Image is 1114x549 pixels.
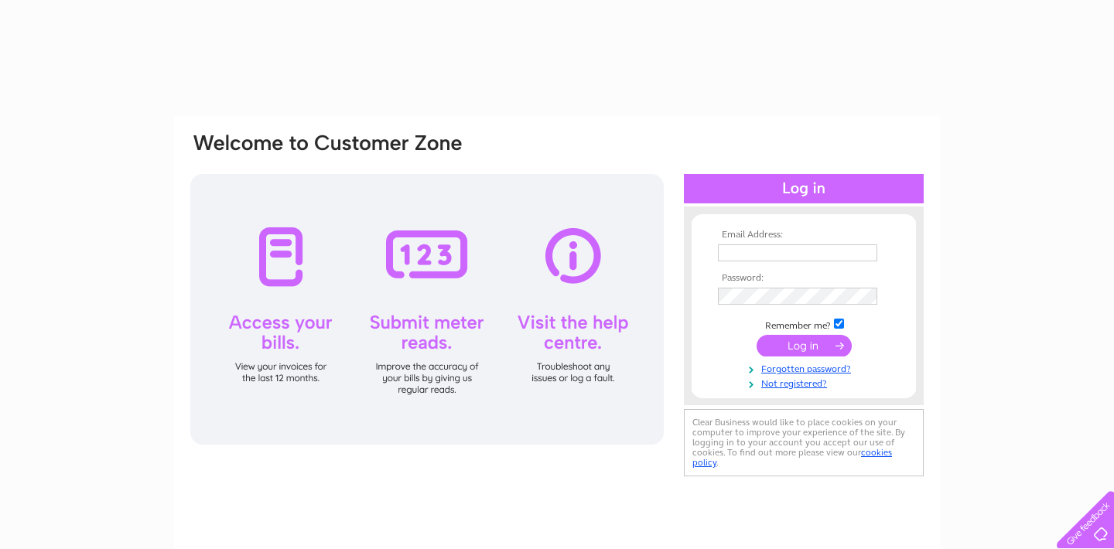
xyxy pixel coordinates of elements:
div: Clear Business would like to place cookies on your computer to improve your experience of the sit... [684,409,924,476]
a: Forgotten password? [718,360,894,375]
td: Remember me? [714,316,894,332]
a: Not registered? [718,375,894,390]
input: Submit [757,335,852,356]
a: cookies policy [692,447,892,468]
th: Password: [714,273,894,284]
th: Email Address: [714,230,894,240]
